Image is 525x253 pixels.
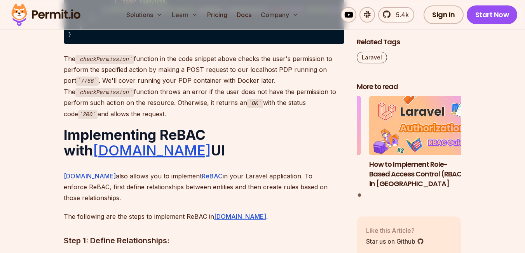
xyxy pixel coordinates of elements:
[256,96,361,189] li: 1 of 1
[369,160,474,188] h3: How to Implement Role-Based Access Control (RBAC) in [GEOGRAPHIC_DATA]
[123,7,166,23] button: Solutions
[357,96,462,198] div: Posts
[467,5,518,24] a: Start Now
[8,2,84,28] img: Permit logo
[75,55,134,64] code: checkPermission
[75,88,134,97] code: checkPermission
[169,7,201,23] button: Learn
[64,211,344,222] p: The following are the steps to implement ReBAC in .
[64,234,344,247] h3: Step 1: Define Relationships:
[357,82,462,92] h2: More to read
[64,53,344,120] p: The function in the code snippet above checks the user's permission to perform the specified acti...
[424,5,464,24] a: Sign In
[358,194,361,197] button: Go to slide 1
[366,237,424,246] a: Star us on Github
[369,96,474,189] li: 1 of 1
[64,127,344,158] h1: Implementing ReBAC with UI
[234,7,255,23] a: Docs
[256,96,361,155] img: How to Implement Role-Based Access Control (RBAC) in Laravel
[391,10,409,19] span: 5.4k
[78,110,98,119] code: 200
[247,99,263,108] code: OK
[76,77,99,86] code: 7766
[357,52,387,63] a: Laravel
[369,96,474,155] img: How to Implement Role-Based Access Control (RBAC) in Laravel
[258,7,302,23] button: Company
[366,226,424,235] p: Like this Article?
[204,7,230,23] a: Pricing
[256,160,361,188] h3: How to Implement Role-Based Access Control (RBAC) in [GEOGRAPHIC_DATA]
[369,96,474,189] a: How to Implement Role-Based Access Control (RBAC) in LaravelHow to Implement Role-Based Access Co...
[357,37,462,47] h2: Related Tags
[93,142,211,159] a: [DOMAIN_NAME]
[64,172,116,180] a: [DOMAIN_NAME]
[378,7,414,23] a: 5.4k
[64,171,344,203] p: also allows you to implement in your Laravel application. To enforce ReBAC, first define relation...
[202,172,223,180] a: ReBAC
[214,213,266,220] a: [DOMAIN_NAME]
